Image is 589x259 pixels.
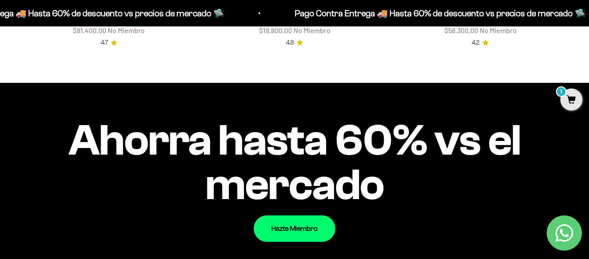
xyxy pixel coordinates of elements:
span: 4.7 [101,38,108,48]
impact-text: Ahorra hasta 60% vs el mercado [21,118,568,206]
span: $81.400,00 [73,26,106,34]
span: $19.800,00 [259,26,292,34]
a: 1 [560,96,582,105]
span: 4.2 [472,38,480,48]
span: No Miembro [108,26,145,34]
a: 4.74.7 de 5.0 estrellas [101,38,117,48]
span: 4.8 [286,38,294,48]
a: Hazte Miembro [254,215,335,242]
a: 4.84.8 de 5.0 estrellas [286,38,303,48]
span: No Miembro [480,26,517,34]
a: 4.24.2 de 5.0 estrellas [472,38,489,48]
p: Pago Contra Entrega 🚚 Hasta 60% de descuento vs precios de mercado 🛸 [294,6,585,20]
mark: 1 [556,86,566,97]
span: No Miembro [293,26,330,34]
span: $58.300,00 [444,26,478,34]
